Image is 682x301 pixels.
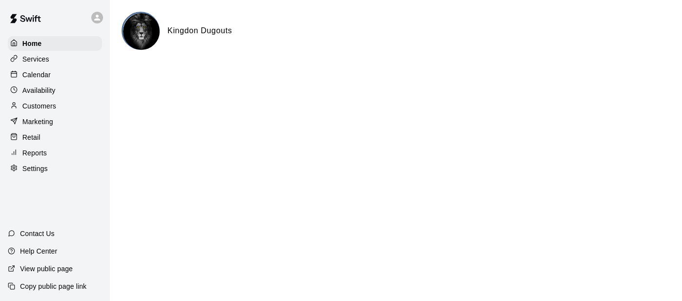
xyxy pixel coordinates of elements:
[20,229,55,238] p: Contact Us
[20,246,57,256] p: Help Center
[22,86,56,95] p: Availability
[167,24,232,37] h6: Kingdon Dugouts
[8,161,102,176] a: Settings
[8,52,102,66] a: Services
[22,117,53,127] p: Marketing
[8,67,102,82] a: Calendar
[22,132,41,142] p: Retail
[8,36,102,51] a: Home
[8,130,102,145] a: Retail
[8,99,102,113] a: Customers
[20,264,73,274] p: View public page
[22,54,49,64] p: Services
[22,39,42,48] p: Home
[20,281,86,291] p: Copy public page link
[123,13,160,50] img: Kingdon Dugouts logo
[22,164,48,173] p: Settings
[22,70,51,80] p: Calendar
[8,146,102,160] a: Reports
[22,148,47,158] p: Reports
[22,101,56,111] p: Customers
[8,83,102,98] a: Availability
[8,114,102,129] a: Marketing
